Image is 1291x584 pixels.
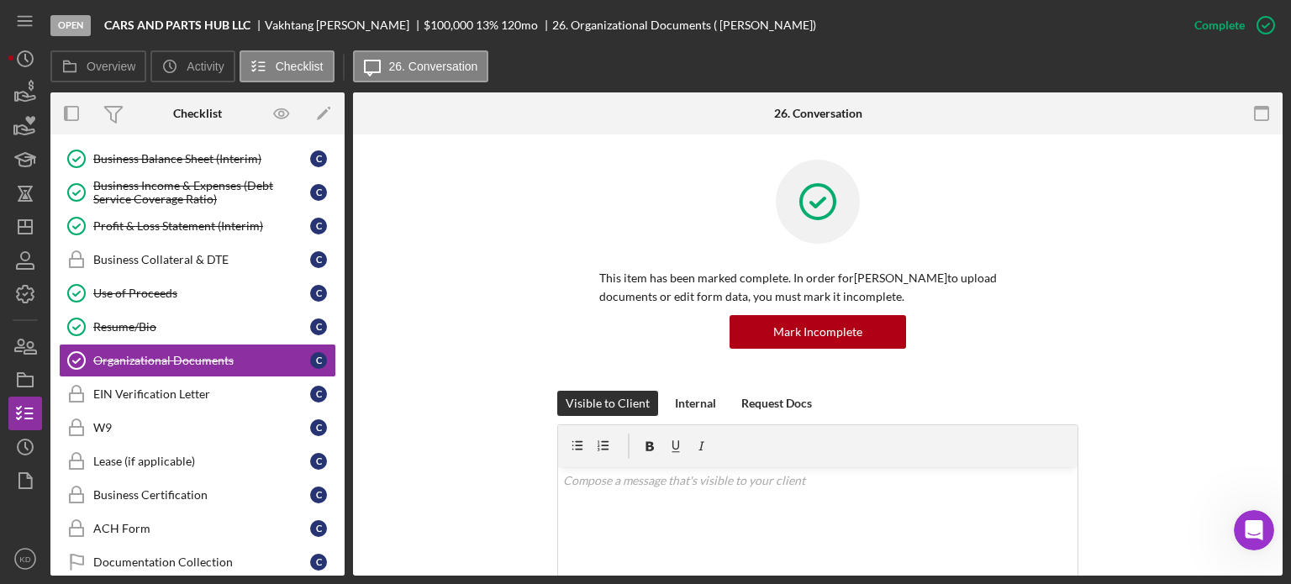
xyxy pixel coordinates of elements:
div: Checklist [173,107,222,120]
div: C [310,520,327,537]
div: • [DATE] [176,282,223,300]
div: Business Income & Expenses (Debt Service Coverage Ratio) [93,179,310,206]
a: Business Certification C [59,478,336,512]
div: Internal [675,391,716,416]
a: Business Collateral & DTE C [59,243,336,276]
a: Organizational Documents C [59,344,336,377]
div: C [310,352,327,369]
div: C [310,554,327,571]
button: Overview [50,50,146,82]
div: Mark Incomplete [773,315,862,349]
div: ACH Form [93,522,310,535]
div: C [310,318,327,335]
div: C [310,487,327,503]
div: C [310,251,327,268]
div: Open [50,15,91,36]
div: C [310,184,327,201]
div: Organizational Documents [93,354,310,367]
label: 26. Conversation [389,60,478,73]
a: Resume/Bio C [59,310,336,344]
div: Vakhtang [PERSON_NAME] [265,18,424,32]
button: Help [224,413,336,480]
div: 13 % [476,18,498,32]
a: ACH Form C [59,512,336,545]
span: Search for help [34,339,136,356]
div: C [310,419,327,436]
b: CARS AND PARTS HUB LLC [104,18,250,32]
p: How can we help? [34,176,303,205]
button: Request Docs [733,391,820,416]
button: Checklist [240,50,335,82]
div: Business Balance Sheet (Interim) [93,152,310,166]
div: Update Permissions Settings [24,402,312,433]
div: Use of Proceeds [93,287,310,300]
span: Help [266,455,293,466]
div: Pipeline and Forecast View [34,377,282,395]
img: Profile image for Christina [34,266,68,299]
div: C [310,285,327,302]
label: Checklist [276,60,324,73]
div: Complete [1194,8,1245,42]
a: Use of Proceeds C [59,276,336,310]
iframe: Intercom live chat [1234,510,1274,550]
button: Visible to Client [557,391,658,416]
div: Business Collateral & DTE [93,253,310,266]
div: 26. Conversation [774,107,862,120]
button: Mark Incomplete [730,315,906,349]
p: Hi [PERSON_NAME] 👋 [34,119,303,176]
div: C [310,218,327,234]
span: Messages [140,455,198,466]
span: $100,000 [424,18,473,32]
a: Profit & Loss Statement (Interim) C [59,209,336,243]
div: W9 [93,421,310,434]
text: KD [19,555,30,564]
a: Lease (if applicable) C [59,445,336,478]
div: Recent messageProfile image for ChristinaHi [PERSON_NAME], I don't see a $100 application fee for... [17,226,319,314]
div: 120 mo [501,18,538,32]
div: EIN Verification Letter [93,387,310,401]
div: C [310,386,327,402]
div: [PERSON_NAME] [75,282,172,300]
img: logo [34,32,61,59]
button: Activity [150,50,234,82]
a: Business Balance Sheet (Interim) C [59,142,336,176]
button: Internal [667,391,725,416]
a: EIN Verification Letter C [59,377,336,411]
div: Profit & Loss Statement (Interim) [93,219,310,233]
img: Profile image for Christina [244,27,277,61]
a: Documentation Collection C [59,545,336,579]
div: C [310,453,327,470]
a: W9 C [59,411,336,445]
button: KD [8,542,42,576]
span: Home [37,455,75,466]
button: Search for help [24,330,312,364]
div: Recent message [34,240,302,258]
div: Profile image for ChristinaHi [PERSON_NAME], I don't see a $100 application fee form in your setu... [18,251,319,313]
div: Visible to Client [566,391,650,416]
button: 26. Conversation [353,50,489,82]
div: Lease (if applicable) [93,455,310,468]
div: Business Certification [93,488,310,502]
label: Activity [187,60,224,73]
div: Resume/Bio [93,320,310,334]
div: C [310,150,327,167]
div: Pipeline and Forecast View [24,371,312,402]
label: Overview [87,60,135,73]
div: Close [289,27,319,57]
p: This item has been marked complete. In order for [PERSON_NAME] to upload documents or edit form d... [599,269,1036,307]
div: Documentation Collection [93,555,310,569]
div: Request Docs [741,391,812,416]
button: Messages [112,413,224,480]
div: Update Permissions Settings [34,408,282,426]
button: Complete [1178,8,1283,42]
div: 26. Organizational Documents ( [PERSON_NAME]) [552,18,816,32]
a: Business Income & Expenses (Debt Service Coverage Ratio) C [59,176,336,209]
